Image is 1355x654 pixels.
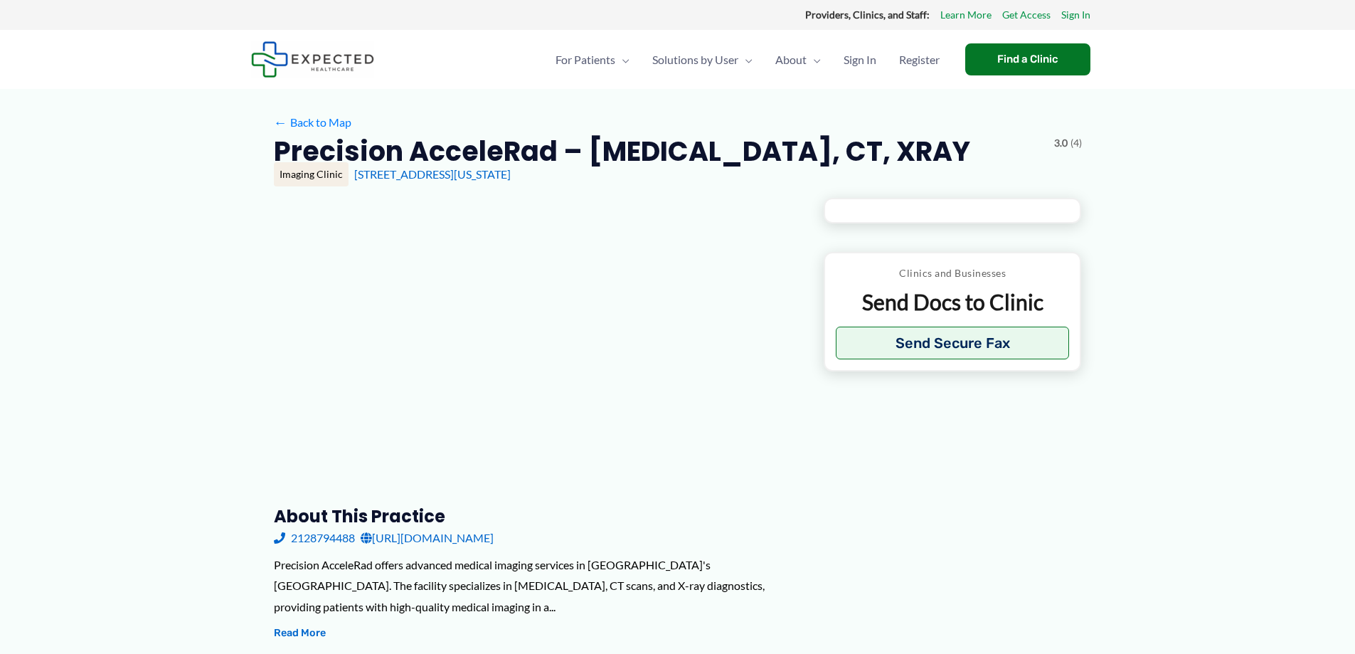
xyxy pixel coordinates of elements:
span: Sign In [844,35,876,85]
a: Find a Clinic [965,43,1090,75]
span: ← [274,115,287,129]
a: ←Back to Map [274,112,351,133]
span: (4) [1070,134,1082,152]
span: 3.0 [1054,134,1068,152]
span: Solutions by User [652,35,738,85]
h2: Precision AcceleRad – [MEDICAL_DATA], CT, XRAY [274,134,970,169]
span: For Patients [556,35,615,85]
button: Read More [274,625,326,642]
span: Menu Toggle [738,35,753,85]
a: AboutMenu Toggle [764,35,832,85]
a: Get Access [1002,6,1051,24]
div: Precision AcceleRad offers advanced medical imaging services in [GEOGRAPHIC_DATA]'s [GEOGRAPHIC_D... [274,554,801,618]
p: Send Docs to Clinic [836,288,1070,316]
span: Register [899,35,940,85]
a: Sign In [1061,6,1090,24]
a: Solutions by UserMenu Toggle [641,35,764,85]
img: Expected Healthcare Logo - side, dark font, small [251,41,374,78]
a: For PatientsMenu Toggle [544,35,641,85]
span: Menu Toggle [807,35,821,85]
a: Sign In [832,35,888,85]
button: Send Secure Fax [836,327,1070,359]
a: [STREET_ADDRESS][US_STATE] [354,167,511,181]
a: Register [888,35,951,85]
a: [URL][DOMAIN_NAME] [361,527,494,549]
div: Imaging Clinic [274,162,349,186]
span: Menu Toggle [615,35,629,85]
p: Clinics and Businesses [836,264,1070,283]
a: 2128794488 [274,527,355,549]
span: About [775,35,807,85]
h3: About this practice [274,505,801,527]
a: Learn More [940,6,992,24]
strong: Providers, Clinics, and Staff: [805,9,930,21]
nav: Primary Site Navigation [544,35,951,85]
